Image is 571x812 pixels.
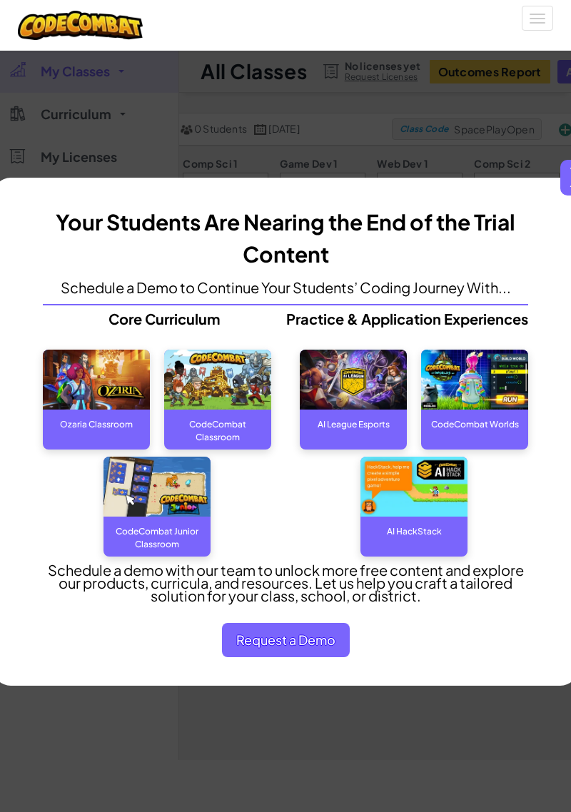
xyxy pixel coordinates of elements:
[43,206,528,270] h3: Your Students Are Nearing the End of the Trial Content
[164,350,271,410] img: CodeCombat
[421,350,528,410] img: CodeCombat World
[103,457,211,517] img: CodeCombat Junior
[164,410,271,438] div: CodeCombat Classroom
[360,457,468,517] img: AI Hackstack
[360,517,468,545] div: AI HackStack
[43,313,285,325] p: Core Curriculum
[103,517,211,545] div: CodeCombat Junior Classroom
[222,623,350,657] button: Request a Demo
[43,350,150,410] img: Ozaria
[421,410,528,438] div: CodeCombat Worlds
[18,11,143,40] img: CodeCombat logo
[300,410,407,438] div: AI League Esports
[61,281,511,294] p: Schedule a Demo to Continue Your Students’ Coding Journey With...
[300,350,407,410] img: AI League
[43,564,528,602] p: Schedule a demo with our team to unlock more free content and explore our products, curricula, ​a...
[285,313,528,325] p: Practice & Application Experiences
[43,410,150,438] div: Ozaria Classroom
